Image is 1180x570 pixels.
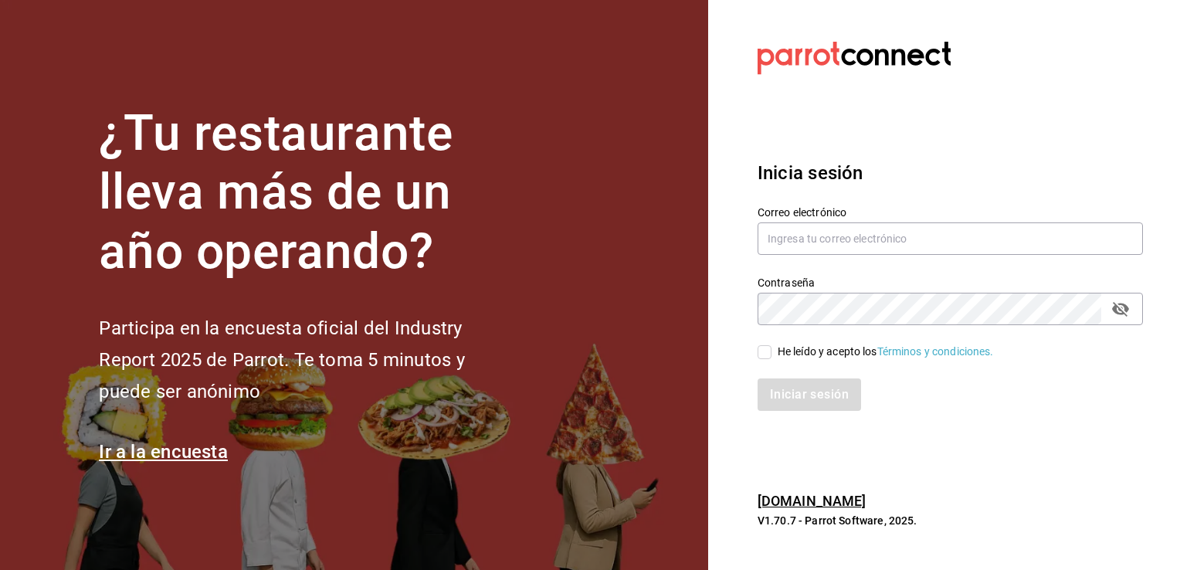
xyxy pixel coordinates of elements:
input: Ingresa tu correo electrónico [758,222,1143,255]
a: [DOMAIN_NAME] [758,493,866,509]
a: Ir a la encuesta [99,441,228,463]
h1: ¿Tu restaurante lleva más de un año operando? [99,104,516,282]
div: He leído y acepto los [778,344,994,360]
h2: Participa en la encuesta oficial del Industry Report 2025 de Parrot. Te toma 5 minutos y puede se... [99,313,516,407]
h3: Inicia sesión [758,159,1143,187]
button: passwordField [1107,296,1134,322]
label: Correo electrónico [758,206,1143,217]
label: Contraseña [758,277,1143,287]
a: Términos y condiciones. [877,345,994,358]
p: V1.70.7 - Parrot Software, 2025. [758,513,1143,528]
